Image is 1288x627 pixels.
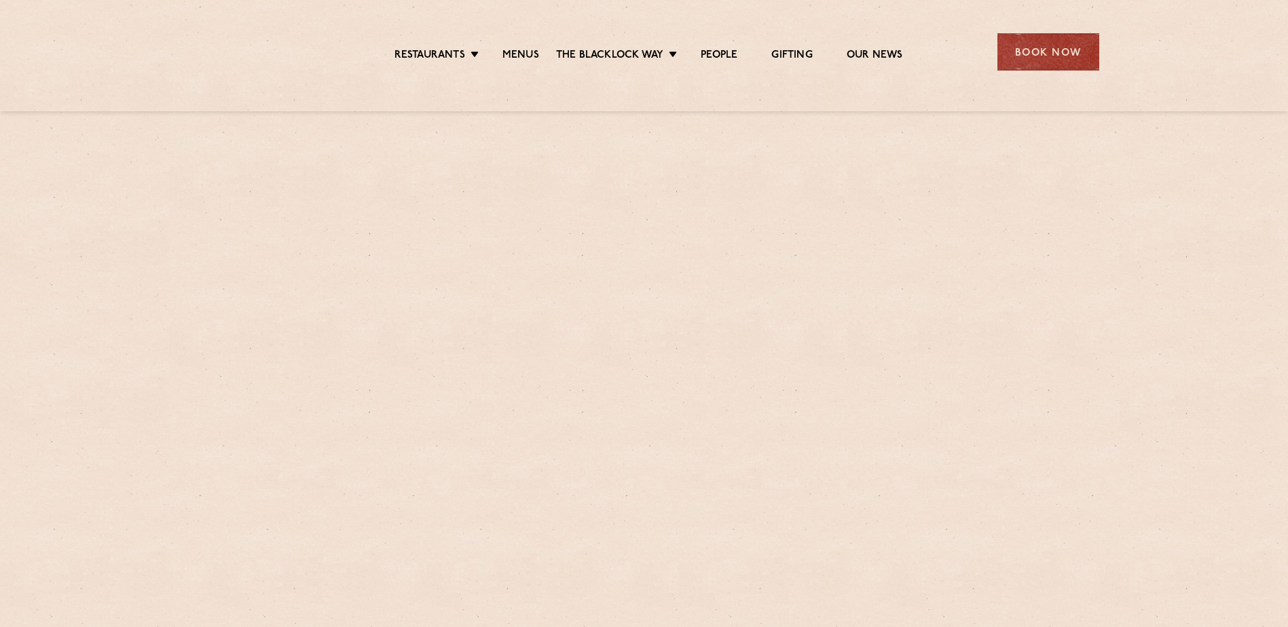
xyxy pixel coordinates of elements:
a: People [701,49,737,62]
a: Gifting [771,49,812,62]
a: Menus [502,49,539,62]
div: Book Now [997,33,1099,71]
img: svg%3E [189,13,307,91]
a: Restaurants [394,49,465,62]
a: The Blacklock Way [556,49,663,62]
a: Our News [847,49,903,62]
